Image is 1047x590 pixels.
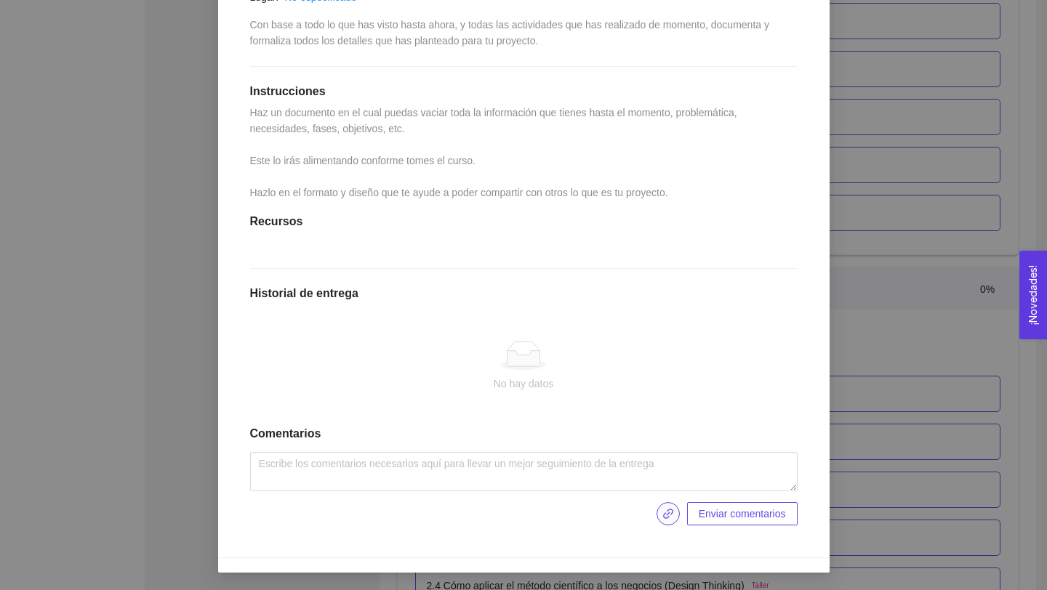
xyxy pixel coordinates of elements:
[250,19,772,47] span: Con base a todo lo que has visto hasta ahora, y todas las actividades que has realizado de moment...
[262,376,786,392] div: No hay datos
[687,502,798,525] button: Enviar comentarios
[250,427,798,441] h1: Comentarios
[250,286,798,301] h1: Historial de entrega
[250,214,798,229] h1: Recursos
[657,502,680,525] button: link
[250,107,740,198] span: Haz un documento en el cual puedas vaciar toda la información que tienes hasta el momento, proble...
[657,508,679,520] span: link
[1019,251,1047,339] button: Open Feedback Widget
[250,84,798,99] h1: Instrucciones
[699,506,786,522] span: Enviar comentarios
[657,508,680,520] span: link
